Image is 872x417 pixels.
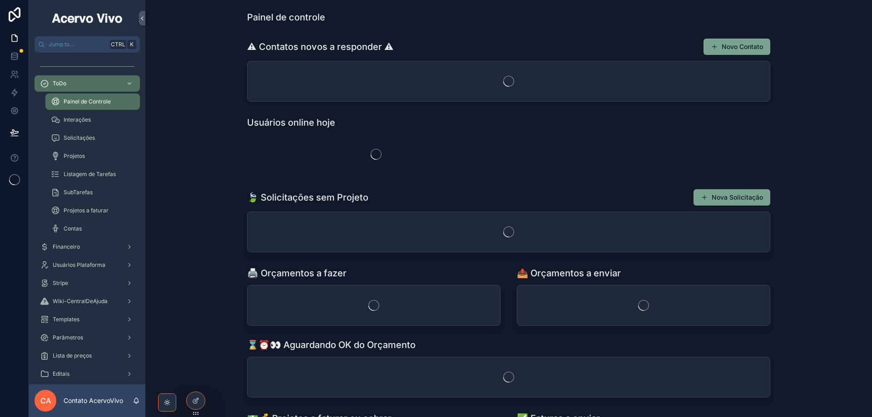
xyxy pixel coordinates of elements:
[35,348,140,364] a: Lista de preços
[247,339,416,351] h1: ⌛⏰👀 Aguardando OK do Orçamento
[35,75,140,92] a: ToDo
[64,134,95,142] span: Solicitações
[53,298,108,305] span: Wiki-CentralDeAjuda
[64,207,109,214] span: Projetos a faturar
[45,130,140,146] a: Solicitações
[45,202,140,219] a: Projetos a faturar
[247,191,368,204] h1: 🍃 Solicitações sem Projeto
[247,11,325,24] h1: Painel de controle
[53,352,92,359] span: Lista de preços
[35,36,140,53] button: Jump to...CtrlK
[64,152,85,160] span: Projetos
[247,267,347,280] h1: 🖨️ Orçamentos a fazer
[53,334,83,341] span: Parâmetros
[45,148,140,164] a: Projetos
[49,41,106,48] span: Jump to...
[35,329,140,346] a: Parâmetros
[247,40,394,53] h1: ⚠ Contatos novos a responder ⚠
[64,98,111,105] span: Painel de Controle
[45,221,140,237] a: Contas
[53,80,66,87] span: ToDo
[45,112,140,128] a: Interações
[29,53,145,384] div: scrollable content
[64,116,91,123] span: Interações
[247,116,335,129] h1: Usuários online hoje
[64,189,93,196] span: SubTarefas
[53,316,79,323] span: Templates
[53,280,68,287] span: Stripe
[53,370,69,378] span: Editais
[45,184,140,201] a: SubTarefas
[35,293,140,309] a: Wiki-CentralDeAjuda
[64,225,82,232] span: Contas
[53,243,80,250] span: Financeiro
[35,257,140,273] a: Usuários Plataforma
[40,395,51,406] span: CA
[35,239,140,255] a: Financeiro
[694,189,770,206] button: Nova Solicitação
[45,166,140,182] a: Listagem de Tarefas
[517,267,621,280] h1: 📤 Orçamentos a enviar
[704,39,770,55] button: Novo Contato
[64,396,123,405] p: Contato AcervoVivo
[35,311,140,328] a: Templates
[53,261,105,269] span: Usuários Plataforma
[35,275,140,291] a: Stripe
[35,366,140,382] a: Editais
[64,171,116,178] span: Listagem de Tarefas
[50,11,124,25] img: App logo
[110,40,126,49] span: Ctrl
[45,93,140,110] a: Painel de Controle
[128,41,135,48] span: K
